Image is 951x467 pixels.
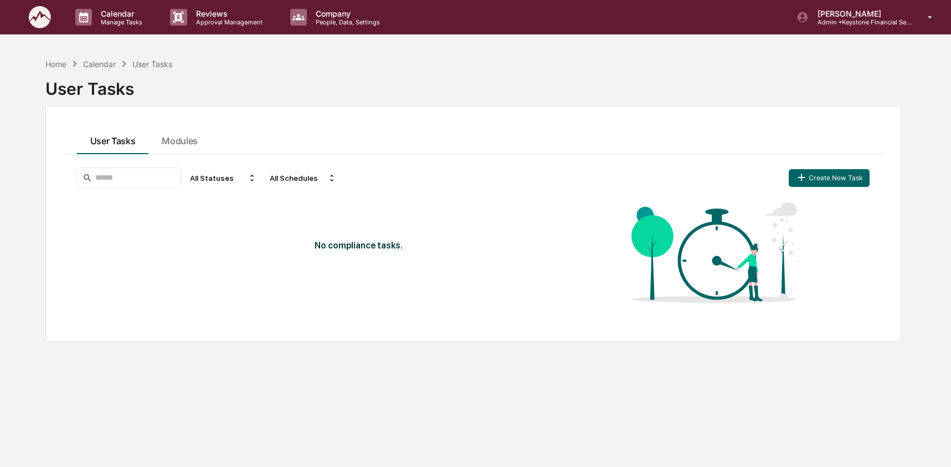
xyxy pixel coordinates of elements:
[809,9,912,18] p: [PERSON_NAME]
[148,124,211,154] button: Modules
[92,18,148,26] p: Manage Tasks
[83,59,116,69] div: Calendar
[92,9,148,18] p: Calendar
[809,18,912,26] p: Admin • Keystone Financial Services
[45,70,901,99] div: User Tasks
[789,169,870,187] button: Create New Task
[265,169,341,187] div: All Schedules
[45,59,66,69] div: Home
[315,240,552,251] div: No compliance tasks.
[132,59,172,69] div: User Tasks
[187,18,268,26] p: Approval Management
[307,9,385,18] p: Company
[187,9,268,18] p: Reviews
[631,197,798,308] img: There are no In Progress tasks.
[27,4,53,30] img: logo
[307,18,385,26] p: People, Data, Settings
[186,169,261,187] div: All Statuses
[77,124,149,154] button: User Tasks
